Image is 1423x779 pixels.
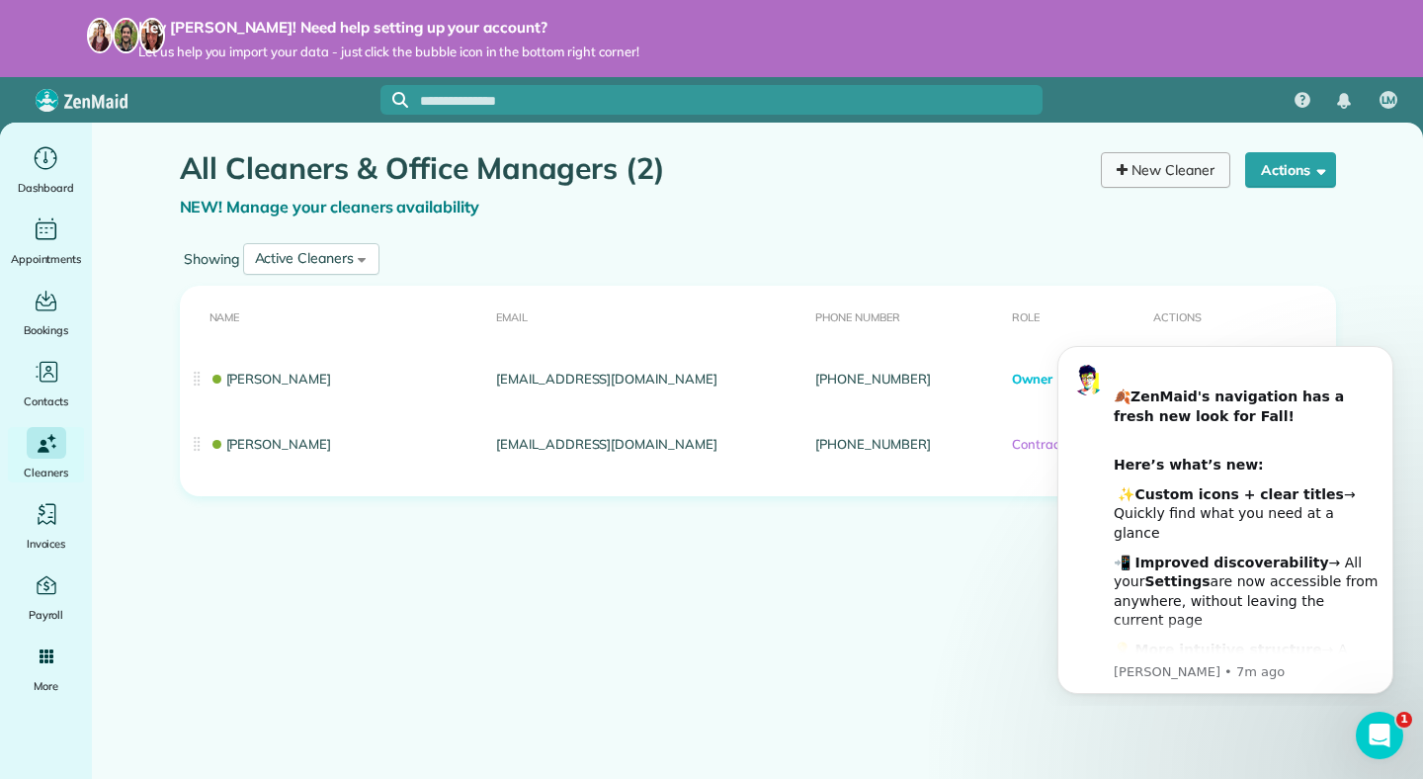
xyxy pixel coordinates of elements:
iframe: Intercom live chat [1356,712,1403,759]
span: Invoices [27,534,66,554]
span: Let us help you import your data - just click the bubble icon in the bottom right corner! [138,43,639,60]
h1: All Cleaners & Office Managers (2) [180,152,1087,185]
p: Message from Alexandre, sent 7m ago [86,335,351,353]
a: Payroll [8,569,84,625]
iframe: Intercom notifications message [1028,328,1423,706]
span: Bookings [24,320,69,340]
button: Actions [1245,152,1336,188]
span: Contractor [1012,436,1076,452]
div: Notifications [1323,79,1365,123]
span: Appointments [11,249,82,269]
nav: Main [1279,77,1423,123]
a: New Cleaner [1101,152,1230,188]
span: Dashboard [18,178,74,198]
a: NEW! Manage your cleaners availability [180,197,480,216]
a: Invoices [8,498,84,554]
div: Active Cleaners [255,248,354,269]
a: [PERSON_NAME] [209,371,332,387]
th: Name [180,286,488,346]
span: Contacts [24,391,68,411]
td: [EMAIL_ADDRESS][DOMAIN_NAME] [488,411,807,476]
td: [EMAIL_ADDRESS][DOMAIN_NAME] [488,346,807,411]
th: Email [488,286,807,346]
a: Bookings [8,285,84,340]
a: Contacts [8,356,84,411]
span: More [34,676,58,696]
th: Role [1004,286,1145,346]
span: Owner [1012,371,1052,387]
span: 1 [1396,712,1412,728]
th: Actions [1145,286,1336,346]
span: Payroll [29,605,64,625]
a: [PHONE_NUMBER] [815,371,930,387]
span: Cleaners [24,463,68,482]
a: [PHONE_NUMBER] [815,436,930,452]
th: Phone number [807,286,1004,346]
a: Cleaners [8,427,84,482]
span: LM [1381,93,1396,109]
div: 💡﻿ → A smoother experience for both new and longtime users ​ [86,312,351,389]
a: [PERSON_NAME] [209,436,332,452]
a: Dashboard [8,142,84,198]
button: Focus search [380,92,408,108]
svg: Focus search [392,92,408,108]
label: Showing [180,249,243,269]
b: More intuitive structure [107,313,293,329]
strong: Hey [PERSON_NAME]! Need help setting up your account? [138,18,639,38]
a: Appointments [8,214,84,269]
